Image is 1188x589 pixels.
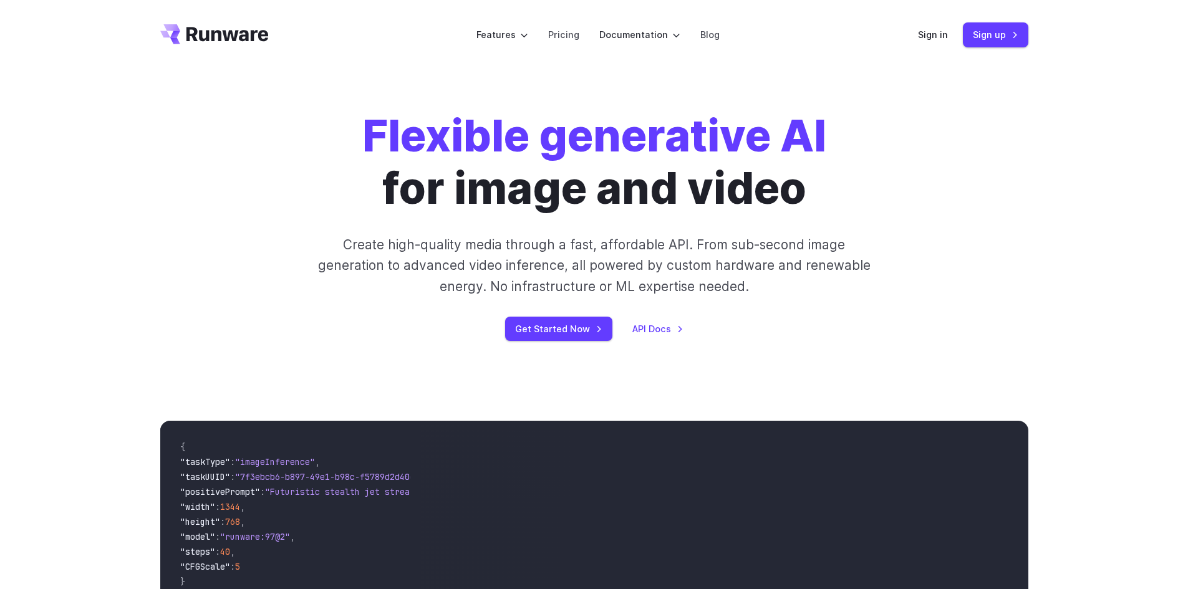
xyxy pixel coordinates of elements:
[599,27,680,42] label: Documentation
[918,27,948,42] a: Sign in
[290,531,295,542] span: ,
[700,27,720,42] a: Blog
[225,516,240,527] span: 768
[180,441,185,453] span: {
[316,234,872,297] p: Create high-quality media through a fast, affordable API. From sub-second image generation to adv...
[230,546,235,557] span: ,
[230,471,235,482] span: :
[260,486,265,497] span: :
[215,546,220,557] span: :
[240,501,245,512] span: ,
[215,531,220,542] span: :
[362,110,826,214] h1: for image and video
[235,561,240,572] span: 5
[180,561,230,572] span: "CFGScale"
[315,456,320,467] span: ,
[362,109,826,162] strong: Flexible generative AI
[180,471,230,482] span: "taskUUID"
[220,516,225,527] span: :
[180,486,260,497] span: "positivePrompt"
[240,516,245,527] span: ,
[180,516,220,527] span: "height"
[180,576,185,587] span: }
[215,501,220,512] span: :
[548,27,579,42] a: Pricing
[476,27,528,42] label: Features
[220,546,230,557] span: 40
[180,531,215,542] span: "model"
[505,317,612,341] a: Get Started Now
[160,24,269,44] a: Go to /
[180,546,215,557] span: "steps"
[265,486,719,497] span: "Futuristic stealth jet streaking through a neon-lit cityscape with glowing purple exhaust"
[220,531,290,542] span: "runware:97@2"
[632,322,683,336] a: API Docs
[180,501,215,512] span: "width"
[230,456,235,467] span: :
[220,501,240,512] span: 1344
[180,456,230,467] span: "taskType"
[230,561,235,572] span: :
[235,456,315,467] span: "imageInference"
[235,471,425,482] span: "7f3ebcb6-b897-49e1-b98c-f5789d2d40d7"
[963,22,1028,47] a: Sign up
